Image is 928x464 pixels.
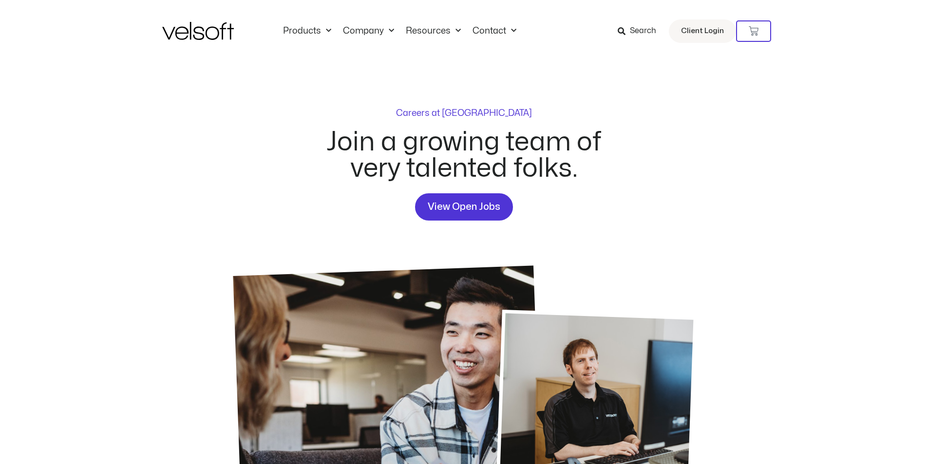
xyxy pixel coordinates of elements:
a: ResourcesMenu Toggle [400,26,467,37]
h2: Join a growing team of very talented folks. [315,129,613,182]
a: Search [618,23,663,39]
a: View Open Jobs [415,193,513,221]
span: Search [630,25,656,37]
nav: Menu [277,26,522,37]
a: ContactMenu Toggle [467,26,522,37]
span: Client Login [681,25,724,37]
a: ProductsMenu Toggle [277,26,337,37]
a: Client Login [669,19,736,43]
a: CompanyMenu Toggle [337,26,400,37]
p: Careers at [GEOGRAPHIC_DATA] [396,109,532,118]
span: View Open Jobs [428,199,500,215]
img: Velsoft Training Materials [162,22,234,40]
